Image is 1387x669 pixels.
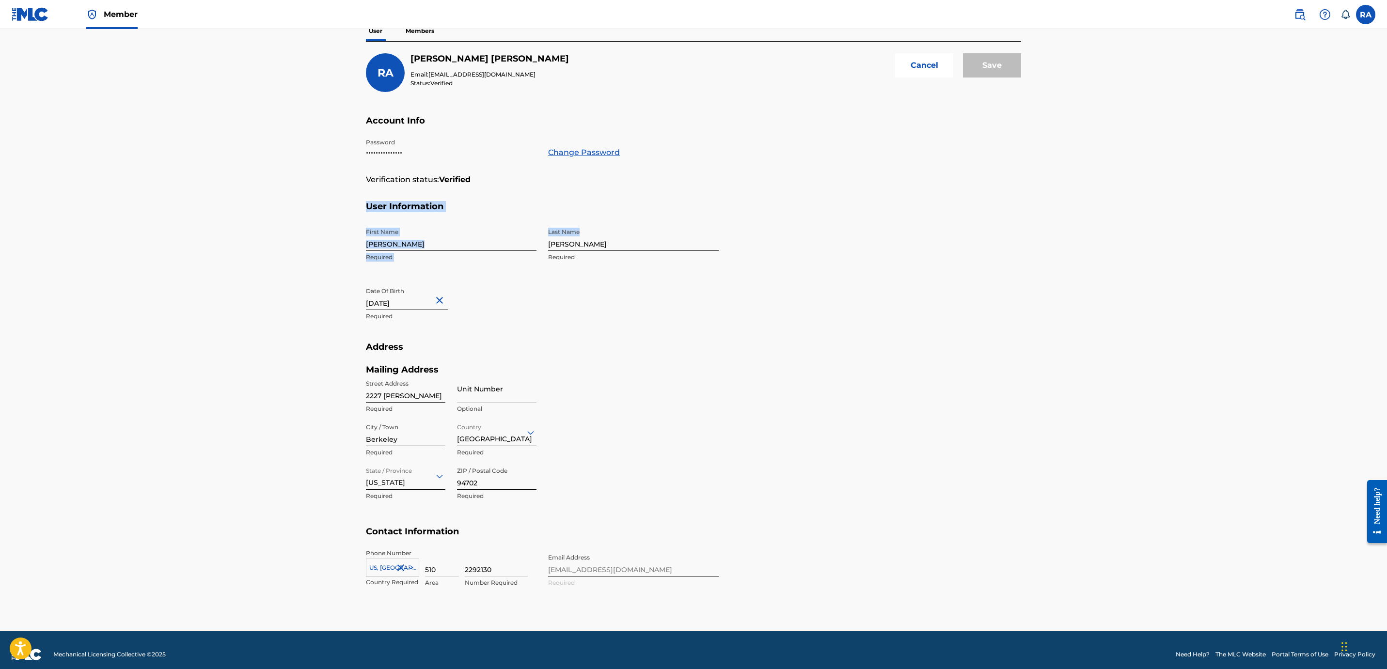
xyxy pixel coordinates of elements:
p: Required [457,448,536,457]
span: Member [104,9,138,20]
p: Area [425,578,459,587]
a: Public Search [1290,5,1309,24]
h5: Mailing Address [366,364,536,375]
span: Mechanical Licensing Collective © 2025 [53,650,166,659]
span: RA [378,66,394,79]
a: Change Password [548,147,620,158]
p: ••••••••••••••• [366,147,536,158]
p: Optional [457,405,536,413]
h5: Contact Information [366,526,1021,549]
p: Required [366,405,445,413]
p: Password [366,138,536,147]
p: Required [366,448,445,457]
h5: Address [366,342,1021,364]
img: help [1319,9,1331,20]
a: The MLC Website [1215,650,1266,659]
label: Country [457,417,481,432]
p: Required [366,312,536,321]
p: Verification status: [366,174,439,186]
div: Help [1315,5,1335,24]
p: Required [366,253,536,262]
span: Verified [430,79,453,87]
p: Required [548,253,719,262]
img: Top Rightsholder [86,9,98,20]
p: Required [366,492,445,500]
div: Notifications [1340,10,1350,19]
iframe: Chat Widget [1339,622,1387,669]
label: State / Province [366,461,412,475]
strong: Verified [439,174,471,186]
h5: Account Info [366,115,1021,138]
div: Drag [1341,632,1347,661]
h5: Randall Alston [410,53,569,64]
iframe: Resource Center [1360,472,1387,550]
p: Number Required [465,578,528,587]
div: User Menu [1356,5,1375,24]
a: Privacy Policy [1334,650,1375,659]
p: User [366,21,385,41]
p: Email: [410,70,569,79]
h5: User Information [366,201,1021,224]
p: Required [457,492,536,500]
a: Portal Terms of Use [1272,650,1328,659]
button: Cancel [895,53,953,78]
img: search [1294,9,1306,20]
div: [GEOGRAPHIC_DATA] [457,420,536,444]
div: [US_STATE] [366,464,445,488]
p: Members [403,21,437,41]
img: MLC Logo [12,7,49,21]
span: [EMAIL_ADDRESS][DOMAIN_NAME] [428,71,536,78]
p: Status: [410,79,569,88]
a: Need Help? [1176,650,1210,659]
p: Country Required [366,578,419,587]
button: Close [434,285,448,315]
